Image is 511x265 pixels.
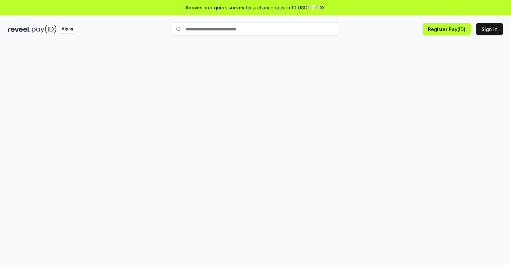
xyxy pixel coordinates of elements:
[186,4,244,11] span: Answer our quick survey
[423,23,471,35] button: Register Pay(ID)
[8,25,30,33] img: reveel_dark
[476,23,503,35] button: Sign In
[32,25,57,33] img: pay_id
[58,25,77,33] div: Alpha
[246,4,317,11] span: for a chance to earn 10 USDT 📝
